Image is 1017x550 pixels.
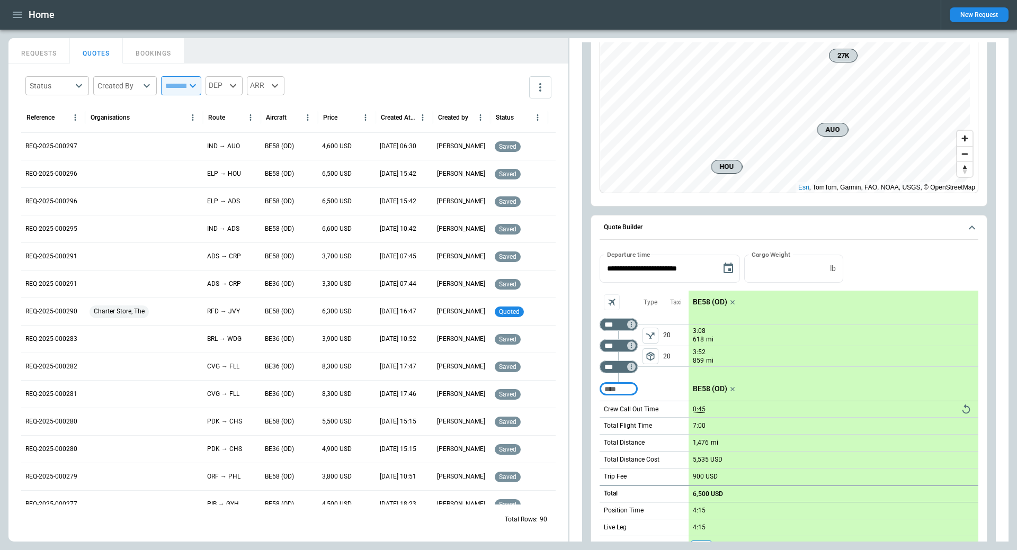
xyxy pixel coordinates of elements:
p: REQ-2025-000291 [25,252,77,261]
p: REQ-2025-000277 [25,500,77,509]
p: ADS → CRP [207,252,241,261]
h1: Home [29,8,55,21]
p: 09/22/2025 10:42 [380,224,416,233]
span: saved [497,198,519,205]
span: saved [497,170,519,178]
p: 4,600 USD [322,142,352,151]
span: Charter Store, The [90,298,149,325]
button: Route column menu [243,110,258,125]
p: 859 [693,356,704,365]
p: ORF → PHL [207,472,240,481]
p: IND → AUO [207,142,240,151]
p: BE58 (OD) [265,142,294,151]
p: mi [706,356,713,365]
div: Not found [600,318,638,331]
div: Organisations [91,114,130,121]
p: BE36 (OD) [265,445,294,454]
p: [PERSON_NAME] [437,279,485,288]
span: saved [497,226,519,233]
p: CVG → FLL [207,390,239,399]
p: PDK → CHS [207,417,242,426]
button: BOOKINGS [123,38,184,64]
p: 618 [693,335,704,344]
p: BE58 (OD) [265,417,294,426]
span: saved [497,143,519,150]
p: ADS → CRP [207,279,241,288]
p: REQ-2025-000280 [25,417,77,426]
p: CVG → FLL [207,362,239,371]
p: BE58 (OD) [265,500,294,509]
p: Live Leg [604,523,627,532]
p: 0:45 [693,405,706,413]
a: Esri [798,184,809,191]
canvas: Map [600,29,970,193]
p: BE36 (OD) [265,335,294,344]
p: [PERSON_NAME] [437,500,485,509]
p: REQ-2025-000283 [25,335,77,344]
div: , TomTom, Garmin, FAO, NOAA, USGS, © OpenStreetMap [798,182,975,193]
p: Type [644,298,657,307]
h6: Quote Builder [604,224,643,231]
div: Created by [438,114,468,121]
p: 4:15 [693,524,706,531]
div: Status [496,114,514,121]
h6: Total [604,490,618,497]
div: Created At (UTC-05:00) [381,114,416,121]
p: REQ-2025-000281 [25,390,77,399]
p: BE58 (OD) [265,224,294,233]
p: 5,535 USD [693,456,722,464]
p: 3,900 USD [322,335,352,344]
p: RFD → JVY [207,307,240,316]
p: Total Distance Cost [604,455,659,464]
button: Created At (UTC-05:00) column menu [415,110,430,125]
span: Type of sector [643,348,658,364]
p: REQ-2025-000279 [25,472,77,481]
span: saved [497,281,519,288]
button: Reference column menu [68,110,83,125]
p: Trip Fee [604,472,627,481]
p: BE58 (OD) [265,252,294,261]
p: 6,600 USD [322,224,352,233]
div: Not found [600,339,638,352]
div: Reference [26,114,55,121]
div: Price [323,114,337,121]
p: Position Time [604,506,644,515]
div: Aircraft [266,114,287,121]
p: 09/22/2025 15:42 [380,197,416,206]
p: 09/16/2025 17:47 [380,362,416,371]
button: Zoom out [957,146,973,161]
p: [PERSON_NAME] [437,142,485,151]
span: saved [497,473,519,481]
p: REQ-2025-000290 [25,307,77,316]
button: Choose date, selected date is Sep 23, 2025 [718,258,739,279]
span: saved [497,446,519,453]
span: quoted [497,308,522,315]
p: 09/12/2025 18:23 [380,500,416,509]
div: Too short [600,383,638,395]
p: 3:52 [693,348,706,356]
div: Created By [97,80,140,91]
p: 6,500 USD [693,490,723,498]
p: [PERSON_NAME] [437,472,485,481]
p: IND → ADS [207,224,239,233]
button: Reset [958,401,974,417]
p: lb [830,264,836,273]
p: 3,800 USD [322,472,352,481]
p: 1,476 [693,439,709,447]
div: ARR [247,76,284,95]
p: 09/16/2025 10:51 [380,472,416,481]
p: [PERSON_NAME] [437,362,485,371]
p: 3,300 USD [322,279,352,288]
p: [PERSON_NAME] [437,197,485,206]
span: Type of sector [643,328,658,344]
div: Status [30,80,72,91]
span: package_2 [645,351,656,362]
p: 8,300 USD [322,362,352,371]
p: 09/22/2025 07:45 [380,252,416,261]
span: Aircraft selection [604,294,620,310]
div: Route [208,114,225,121]
p: 4,900 USD [322,445,352,454]
p: BE36 (OD) [265,279,294,288]
p: Total Rows: [505,515,538,524]
span: 27K [834,50,853,61]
